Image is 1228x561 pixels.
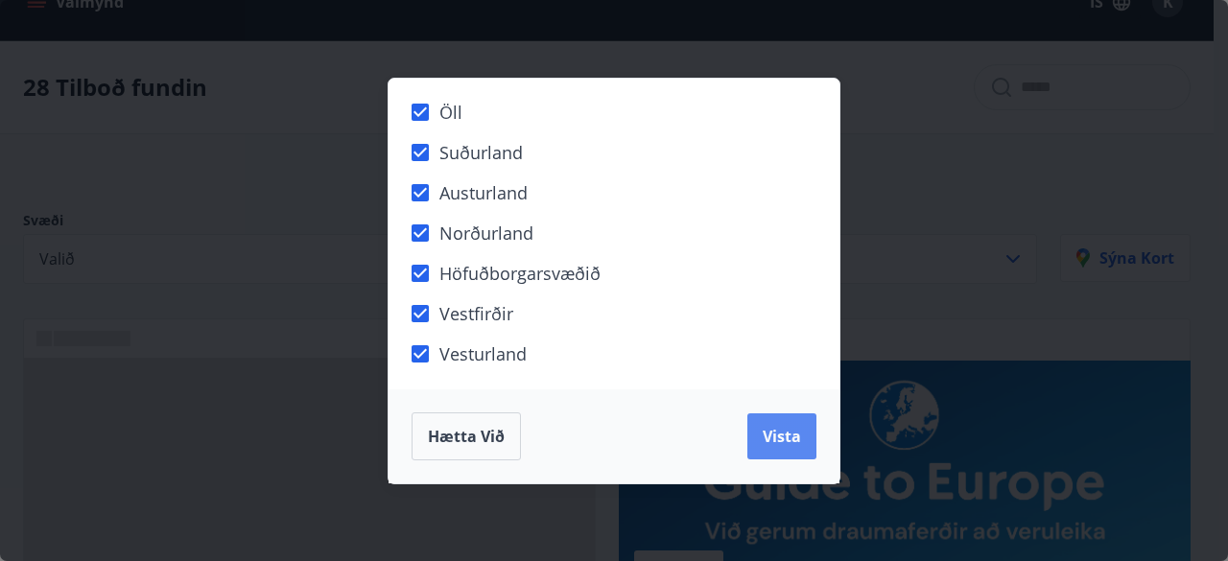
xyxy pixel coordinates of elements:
[439,261,601,286] span: Höfuðborgarsvæðið
[439,180,528,205] span: Austurland
[439,140,523,165] span: Suðurland
[439,341,527,366] span: Vesturland
[747,413,816,459] button: Vista
[763,426,801,447] span: Vista
[412,412,521,460] button: Hætta við
[439,221,533,245] span: Norðurland
[428,426,505,447] span: Hætta við
[439,301,513,326] span: Vestfirðir
[439,100,462,125] span: Öll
